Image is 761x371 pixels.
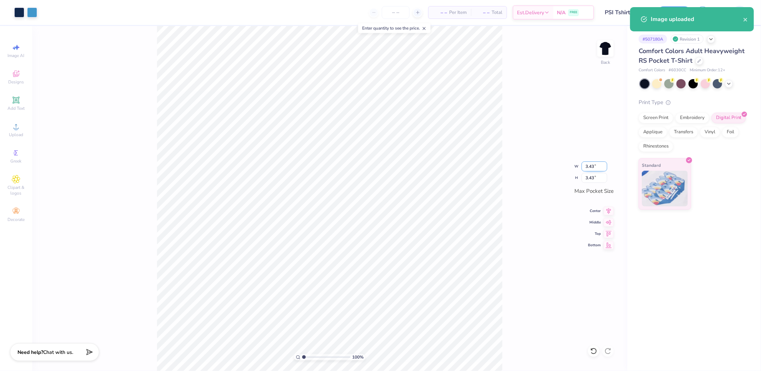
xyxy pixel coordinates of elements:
[7,217,25,222] span: Decorate
[8,79,24,85] span: Designs
[517,9,544,16] span: Est. Delivery
[669,67,686,73] span: # 6030CC
[433,9,447,16] span: – –
[588,243,601,248] span: Bottom
[588,208,601,213] span: Center
[449,9,467,16] span: Per Item
[4,185,29,196] span: Clipart & logos
[671,35,704,43] div: Revision 1
[557,9,565,16] span: N/A
[598,41,613,56] img: Back
[639,67,665,73] span: Comfort Colors
[492,9,502,16] span: Total
[700,127,720,138] div: Vinyl
[7,105,25,111] span: Add Text
[11,158,22,164] span: Greek
[588,220,601,225] span: Middle
[570,10,577,15] span: FREE
[669,127,698,138] div: Transfers
[722,127,739,138] div: Foil
[43,349,73,356] span: Chat with us.
[639,98,747,107] div: Print Type
[588,231,601,236] span: Top
[639,127,667,138] div: Applique
[743,15,748,24] button: close
[639,47,745,65] span: Comfort Colors Adult Heavyweight RS Pocket T-Shirt
[382,6,410,19] input: – –
[639,141,673,152] div: Rhinestones
[711,113,746,123] div: Digital Print
[651,15,743,24] div: Image uploaded
[475,9,489,16] span: – –
[639,113,673,123] div: Screen Print
[642,161,661,169] span: Standard
[599,5,652,20] input: Untitled Design
[9,132,23,138] span: Upload
[642,171,688,206] img: Standard
[8,53,25,58] span: Image AI
[17,349,43,356] strong: Need help?
[690,67,725,73] span: Minimum Order: 12 +
[358,23,431,33] div: Enter quantity to see the price.
[601,59,610,66] div: Back
[639,35,667,43] div: # 507180A
[675,113,709,123] div: Embroidery
[352,354,364,360] span: 100 %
